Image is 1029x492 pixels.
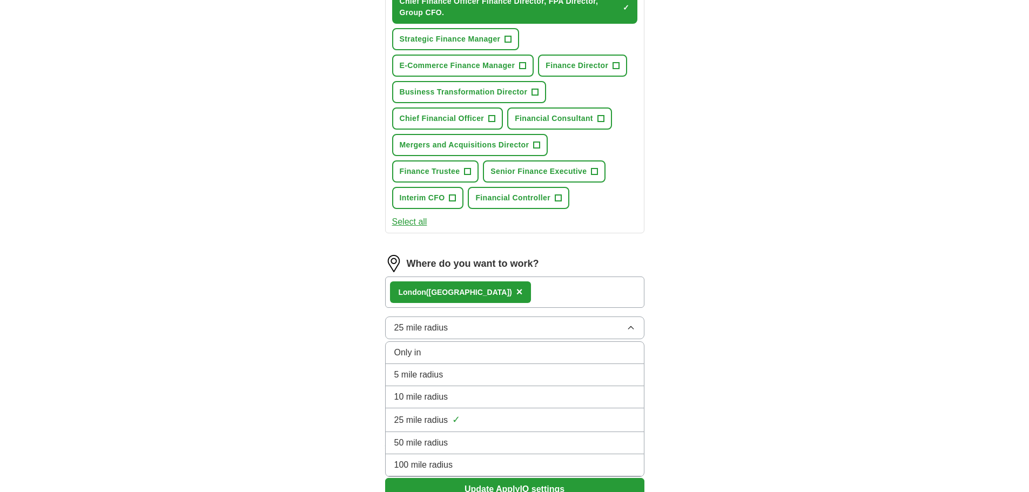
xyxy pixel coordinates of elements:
[400,139,529,151] span: Mergers and Acquisitions Director
[394,368,443,381] span: 5 mile radius
[392,187,464,209] button: Interim CFO
[400,60,515,71] span: E-Commerce Finance Manager
[483,160,606,183] button: Senior Finance Executive
[392,81,547,103] button: Business Transformation Director
[452,413,460,427] span: ✓
[400,33,501,45] span: Strategic Finance Manager
[394,346,421,359] span: Only in
[385,316,644,339] button: 25 mile radius
[400,86,528,98] span: Business Transformation Director
[392,160,479,183] button: Finance Trustee
[399,287,512,298] div: don
[394,321,448,334] span: 25 mile radius
[394,414,448,427] span: 25 mile radius
[468,187,569,209] button: Financial Controller
[392,55,534,77] button: E-Commerce Finance Manager
[426,288,512,296] span: ([GEOGRAPHIC_DATA])
[623,3,629,12] span: ✓
[400,166,460,177] span: Finance Trustee
[385,255,402,272] img: location.png
[407,257,539,271] label: Where do you want to work?
[392,215,427,228] button: Select all
[516,284,523,300] button: ×
[394,390,448,403] span: 10 mile radius
[392,28,520,50] button: Strategic Finance Manager
[507,107,612,130] button: Financial Consultant
[546,60,608,71] span: Finance Director
[475,192,550,204] span: Financial Controller
[392,107,503,130] button: Chief Financial Officer
[394,459,453,471] span: 100 mile radius
[515,113,593,124] span: Financial Consultant
[400,192,445,204] span: Interim CFO
[538,55,627,77] button: Finance Director
[490,166,587,177] span: Senior Finance Executive
[399,288,413,296] strong: Lon
[516,286,523,298] span: ×
[400,113,485,124] span: Chief Financial Officer
[392,134,548,156] button: Mergers and Acquisitions Director
[394,436,448,449] span: 50 mile radius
